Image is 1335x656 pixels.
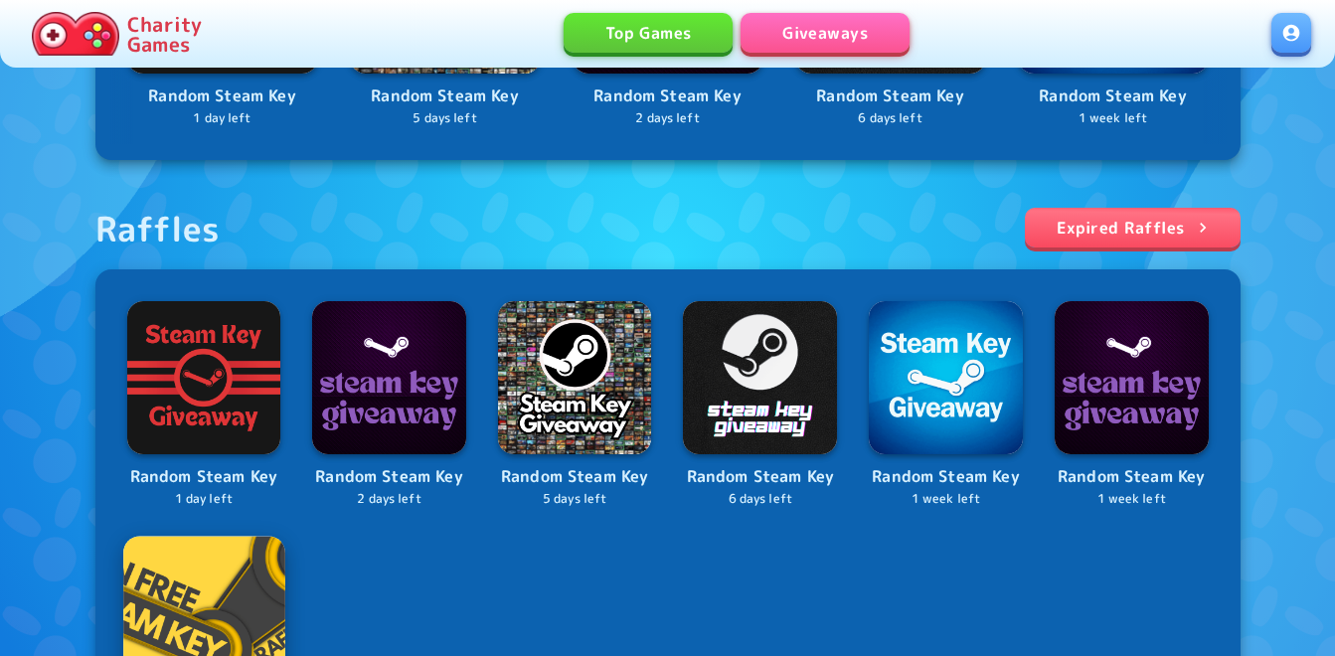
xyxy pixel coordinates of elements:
[312,301,466,509] a: LogoRandom Steam Key2 days left
[1018,83,1209,109] p: Random Steam Key
[127,109,318,128] p: 1 day left
[1055,464,1209,490] p: Random Steam Key
[24,8,210,60] a: Charity Games
[795,83,986,109] p: Random Steam Key
[1018,109,1209,128] p: 1 week left
[683,490,837,509] p: 6 days left
[564,13,733,53] a: Top Games
[1025,208,1241,247] a: Expired Raffles
[95,208,221,249] div: Raffles
[869,301,1023,455] img: Logo
[127,301,281,509] a: LogoRandom Steam Key1 day left
[1055,301,1209,509] a: LogoRandom Steam Key1 week left
[312,490,466,509] p: 2 days left
[573,83,763,109] p: Random Steam Key
[312,464,466,490] p: Random Steam Key
[869,301,1023,509] a: LogoRandom Steam Key1 week left
[1055,490,1209,509] p: 1 week left
[741,13,910,53] a: Giveaways
[683,301,837,509] a: LogoRandom Steam Key6 days left
[350,109,541,128] p: 5 days left
[312,301,466,455] img: Logo
[127,83,318,109] p: Random Steam Key
[795,109,986,128] p: 6 days left
[127,301,281,455] img: Logo
[498,464,652,490] p: Random Steam Key
[350,83,541,109] p: Random Steam Key
[127,490,281,509] p: 1 day left
[683,464,837,490] p: Random Steam Key
[683,301,837,455] img: Logo
[1055,301,1209,455] img: Logo
[498,301,652,455] img: Logo
[498,490,652,509] p: 5 days left
[127,14,202,54] p: Charity Games
[498,301,652,509] a: LogoRandom Steam Key5 days left
[127,464,281,490] p: Random Steam Key
[573,109,763,128] p: 2 days left
[869,490,1023,509] p: 1 week left
[32,12,119,56] img: Charity.Games
[869,464,1023,490] p: Random Steam Key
